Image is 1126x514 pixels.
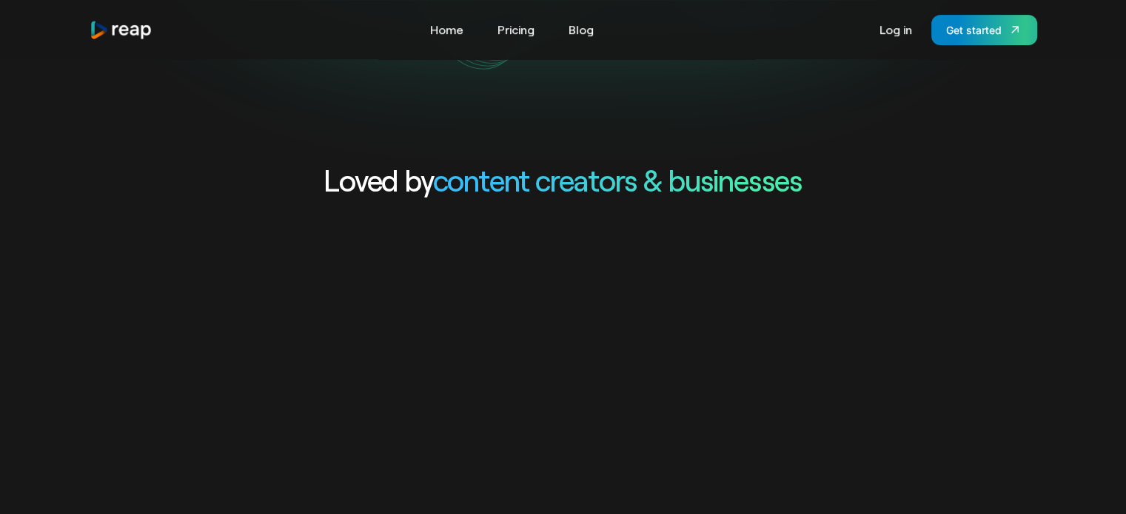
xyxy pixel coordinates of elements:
div: Get started [946,22,1002,38]
a: Get started [931,15,1037,45]
a: Pricing [490,18,542,41]
img: reap logo [90,20,153,40]
a: Log in [872,18,919,41]
a: Home [423,18,471,41]
a: Blog [561,18,601,41]
span: content creators & businesses [433,162,802,197]
a: home [90,20,153,40]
